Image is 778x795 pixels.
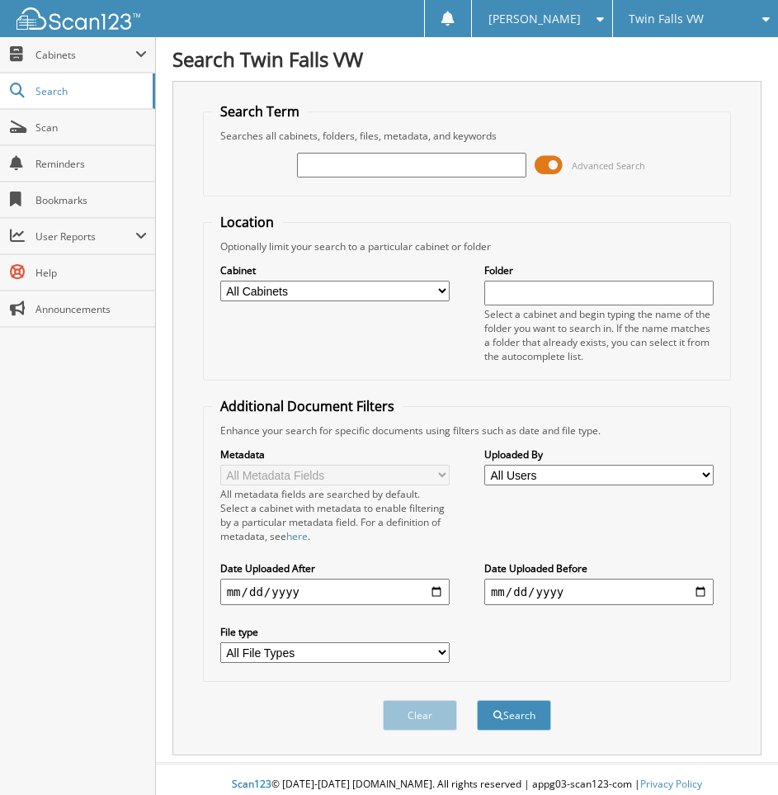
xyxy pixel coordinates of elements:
[629,14,704,24] span: Twin Falls VW
[572,159,645,172] span: Advanced Search
[477,700,551,731] button: Search
[695,716,778,795] iframe: Chat Widget
[484,447,714,461] label: Uploaded By
[35,193,147,207] span: Bookmarks
[220,487,450,543] div: All metadata fields are searched by default. Select a cabinet with metadata to enable filtering b...
[220,263,450,277] label: Cabinet
[640,777,702,791] a: Privacy Policy
[212,239,723,253] div: Optionally limit your search to a particular cabinet or folder
[35,266,147,280] span: Help
[212,424,723,438] div: Enhance your search for specific documents using filters such as date and file type.
[484,307,714,363] div: Select a cabinet and begin typing the name of the folder you want to search in. If the name match...
[220,447,450,461] label: Metadata
[286,529,308,543] a: here
[383,700,457,731] button: Clear
[484,579,714,605] input: end
[172,45,761,73] h1: Search Twin Falls VW
[488,14,581,24] span: [PERSON_NAME]
[35,121,147,135] span: Scan
[212,397,403,415] legend: Additional Document Filters
[212,129,723,143] div: Searches all cabinets, folders, files, metadata, and keywords
[212,213,282,231] legend: Location
[212,102,308,121] legend: Search Term
[232,777,271,791] span: Scan123
[35,302,147,316] span: Announcements
[220,579,450,605] input: start
[35,157,147,171] span: Reminders
[35,230,135,244] span: User Reports
[220,561,450,575] label: Date Uploaded After
[35,84,144,98] span: Search
[484,263,714,277] label: Folder
[35,48,135,62] span: Cabinets
[484,561,714,575] label: Date Uploaded Before
[17,7,140,30] img: scan123-logo-white.svg
[220,625,450,639] label: File type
